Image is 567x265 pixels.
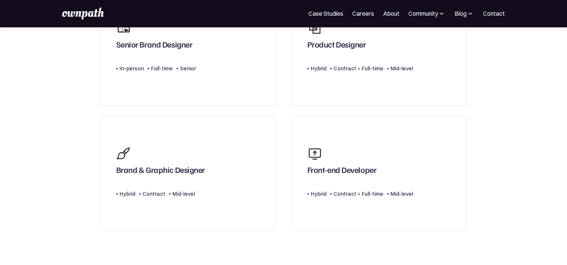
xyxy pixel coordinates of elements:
div: Full-time [151,64,173,73]
div: Front-end Developer [307,165,377,178]
div: Product Designer [307,39,366,53]
div: Community [408,9,438,18]
a: Careers [352,9,374,18]
div: Contract > Full-time [334,64,383,73]
div: Contract [142,189,165,198]
div: Mid-level [172,189,195,198]
div: Hybrid [311,64,326,73]
div: Hybrid [120,189,135,198]
div: Mid-level [390,64,413,73]
a: About [383,9,399,18]
div: Mid-level [390,189,413,198]
div: Blog [455,9,467,18]
a: Case Studies [308,9,343,18]
div: In-person [120,64,144,73]
div: Community [408,9,446,18]
a: Contact [483,9,505,18]
div: Blog [455,9,474,18]
div: Senior [180,64,196,73]
div: Brand & Graphic Designer [116,165,205,178]
div: Contract > Full-time [334,189,383,198]
a: Front-end DeveloperHybridContract > Full-timeMid-level [292,115,467,231]
div: Senior Brand Designer [116,39,193,53]
a: Brand & Graphic DesignerHybridContractMid-level [101,115,275,231]
div: Hybrid [311,189,326,198]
